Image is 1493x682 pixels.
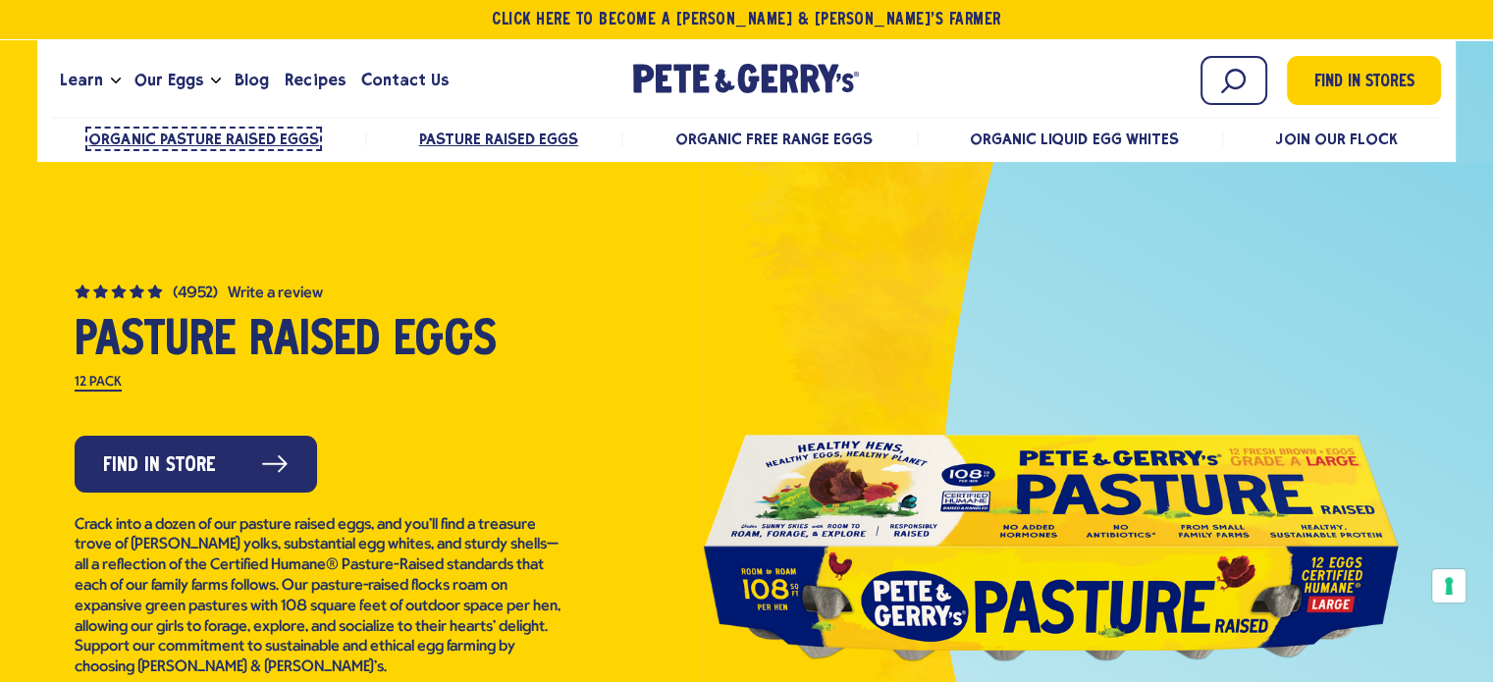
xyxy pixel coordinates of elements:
[419,130,578,148] a: Pasture Raised Eggs
[361,68,449,92] span: Contact Us
[1432,569,1466,603] button: Your consent preferences for tracking technologies
[970,130,1179,148] a: Organic Liquid Egg Whites
[111,78,121,84] button: Open the dropdown menu for Learn
[85,127,322,151] a: Organic Pasture Raised Eggs
[211,78,221,84] button: Open the dropdown menu for Our Eggs
[127,54,211,107] a: Our Eggs
[1287,56,1441,105] a: Find in Stores
[675,130,873,148] a: Organic Free Range Eggs
[1275,130,1397,148] a: Join Our Flock
[75,316,565,367] h1: Pasture Raised Eggs
[235,68,269,92] span: Blog
[227,54,277,107] a: Blog
[103,450,216,481] span: Find in Store
[52,54,111,107] a: Learn
[75,436,317,493] a: Find in Store
[75,376,122,392] label: 12 Pack
[277,54,352,107] a: Recipes
[1313,70,1413,96] span: Find in Stores
[353,54,456,107] a: Contact Us
[60,68,103,92] span: Learn
[1200,56,1267,105] input: Search
[75,515,565,678] p: Crack into a dozen of our pasture raised eggs, and you’ll find a treasure trove of [PERSON_NAME] ...
[173,286,218,301] span: (4952)
[134,68,203,92] span: Our Eggs
[75,281,565,301] a: (4952) 4.8 out of 5 stars. Read reviews for average rating value is 4.8 of 5. Read 4952 Reviews S...
[52,117,1441,159] nav: desktop product menu
[228,286,323,301] button: Write a Review (opens pop-up)
[285,68,345,92] span: Recipes
[88,130,319,148] span: Organic Pasture Raised Eggs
